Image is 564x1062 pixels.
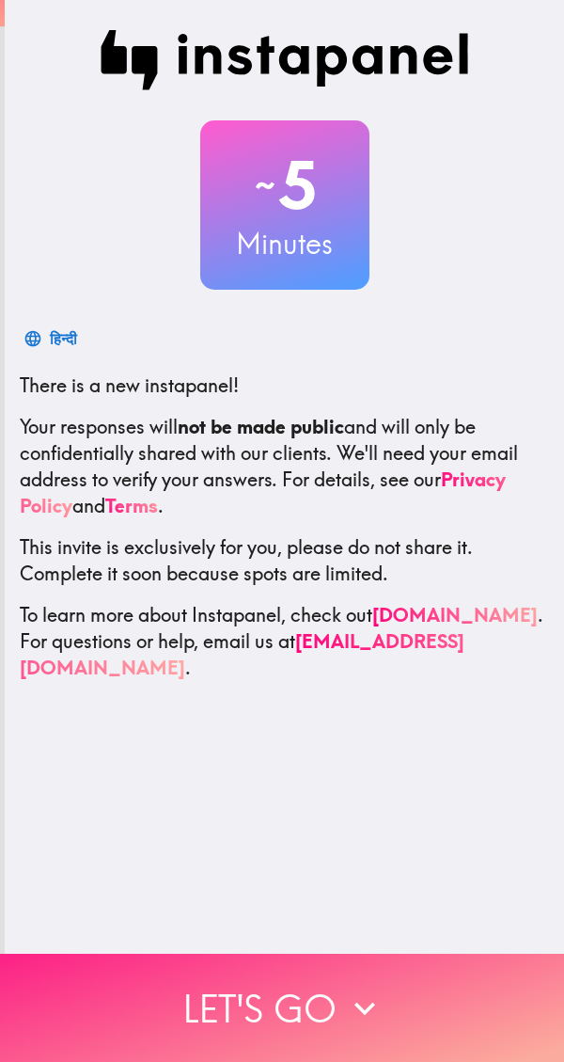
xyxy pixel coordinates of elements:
[105,494,158,517] a: Terms
[20,414,549,519] p: Your responses will and will only be confidentially shared with our clients. We'll need your emai...
[200,147,369,224] h2: 5
[101,30,469,90] img: Instapanel
[20,602,549,681] p: To learn more about Instapanel, check out . For questions or help, email us at .
[20,534,549,587] p: This invite is exclusively for you, please do not share it. Complete it soon because spots are li...
[20,373,239,397] span: There is a new instapanel!
[20,320,85,357] button: हिन्दी
[252,157,278,214] span: ~
[20,629,464,679] a: [EMAIL_ADDRESS][DOMAIN_NAME]
[200,224,369,263] h3: Minutes
[372,603,538,626] a: [DOMAIN_NAME]
[20,468,506,517] a: Privacy Policy
[178,415,344,438] b: not be made public
[50,325,77,352] div: हिन्दी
